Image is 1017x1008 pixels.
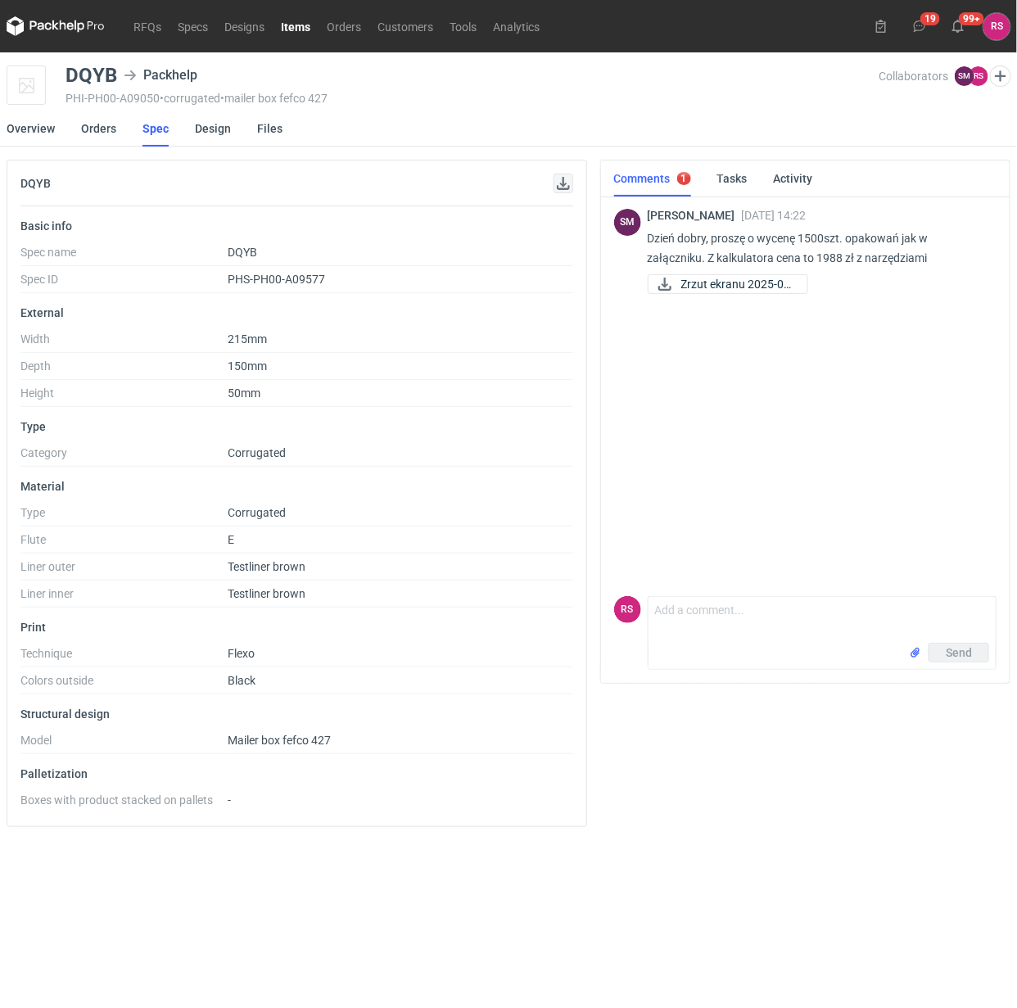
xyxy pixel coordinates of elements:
[66,92,879,105] div: PHI-PH00-A09050
[20,533,228,554] dt: Flute
[169,16,216,36] a: Specs
[906,13,933,39] button: 19
[228,587,305,600] span: Testliner brown
[257,111,282,147] a: Files
[20,177,51,190] h2: DQYB
[7,16,105,36] svg: Packhelp Pro
[7,111,55,147] a: Overview
[228,359,267,373] span: 150mm
[554,174,573,193] button: Download specification
[681,173,687,184] div: 1
[20,273,228,293] dt: Spec ID
[681,275,794,293] span: Zrzut ekranu 2025-09...
[228,560,305,573] span: Testliner brown
[220,92,328,105] span: • mailer box fefco 427
[983,13,1010,40] button: RS
[228,734,331,747] span: Mailer box fefco 427
[742,209,807,222] span: [DATE] 14:22
[228,446,286,459] span: Corrugated
[20,707,573,721] p: Structural design
[441,16,485,36] a: Tools
[983,13,1010,40] div: Rafał Stani
[648,209,742,222] span: [PERSON_NAME]
[20,480,573,493] p: Material
[20,359,228,380] dt: Depth
[20,560,228,581] dt: Liner outer
[648,274,808,294] a: Zrzut ekranu 2025-09...
[228,386,260,400] span: 50mm
[879,70,948,83] span: Collaborators
[614,209,641,236] div: Sebastian Markut
[319,16,369,36] a: Orders
[990,66,1011,87] button: Edit collaborators
[81,111,116,147] a: Orders
[20,647,228,667] dt: Technique
[20,793,228,813] dt: Boxes with product stacked on pallets
[20,306,573,319] p: External
[717,160,748,197] a: Tasks
[228,273,325,286] span: PHS-PH00-A09577
[142,111,169,147] a: Spec
[124,66,197,85] div: Packhelp
[20,587,228,608] dt: Liner inner
[195,111,231,147] a: Design
[20,386,228,407] dt: Height
[228,246,257,259] span: DQYB
[20,506,228,527] dt: Type
[66,66,117,85] div: DQYB
[614,596,641,623] div: Rafał Stani
[228,533,234,546] span: E
[228,506,286,519] span: Corrugated
[20,446,228,467] dt: Category
[20,674,228,694] dt: Colors outside
[125,16,169,36] a: RFQs
[273,16,319,36] a: Items
[614,209,641,236] figcaption: SM
[369,16,441,36] a: Customers
[20,420,573,433] p: Type
[485,16,548,36] a: Analytics
[945,13,971,39] button: 99+
[20,246,228,266] dt: Spec name
[969,66,988,86] figcaption: RS
[216,16,273,36] a: Designs
[20,621,573,634] p: Print
[20,219,573,233] p: Basic info
[20,332,228,353] dt: Width
[228,647,255,660] span: Flexo
[20,767,573,780] p: Palletization
[228,674,255,687] span: Black
[228,332,267,346] span: 215mm
[648,274,808,294] div: Zrzut ekranu 2025-09-10 o 14.17.19.png
[160,92,220,105] span: • corrugated
[774,160,813,197] a: Activity
[946,647,972,658] span: Send
[20,734,228,754] dt: Model
[929,643,989,662] button: Send
[228,793,231,807] span: -
[614,596,641,623] figcaption: RS
[648,228,984,268] p: Dzień dobry, proszę o wycenę 1500szt. opakowań jak w załączniku. Z kalkulatora cena to 1988 zł z ...
[955,66,974,86] figcaption: SM
[614,160,691,197] a: Comments1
